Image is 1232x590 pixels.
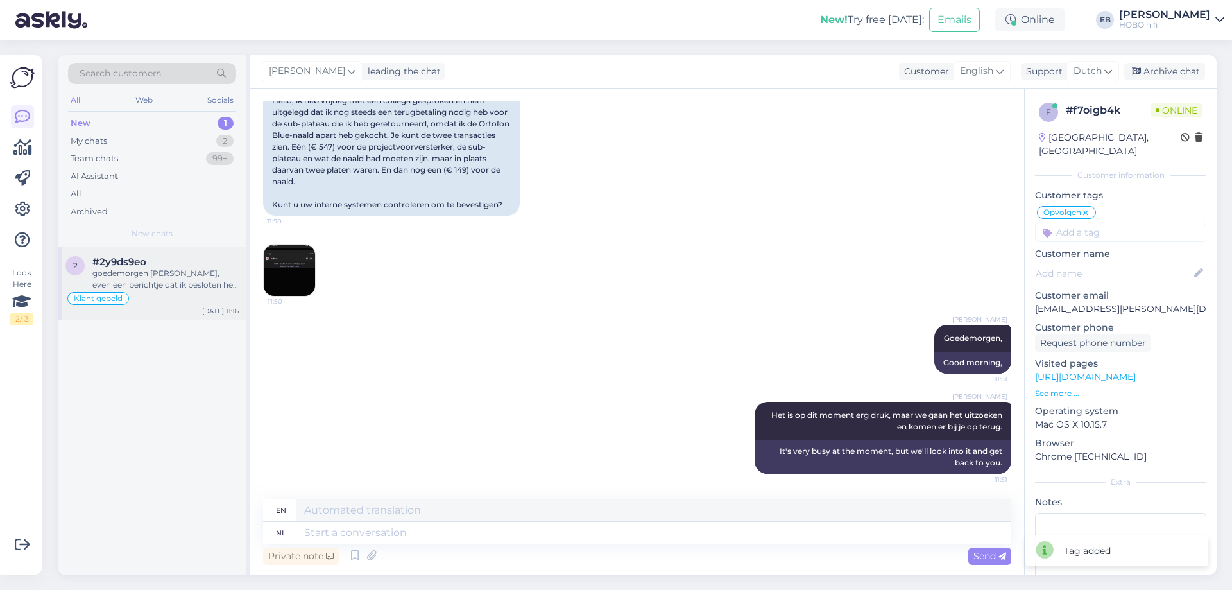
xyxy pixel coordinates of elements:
b: New! [820,13,848,26]
span: English [960,64,993,78]
a: [PERSON_NAME]HOBO hifi [1119,10,1224,30]
div: 1 [218,117,234,130]
div: Socials [205,92,236,108]
div: 2 [216,135,234,148]
span: f [1046,107,1051,117]
div: Good morning, [934,352,1011,374]
div: It's very busy at the moment, but we'll look into it and get back to you. [755,440,1011,474]
span: 11:50 [268,297,316,306]
div: [GEOGRAPHIC_DATA], [GEOGRAPHIC_DATA] [1039,131,1181,158]
span: Dutch [1074,64,1102,78]
div: Request phone number [1035,334,1151,352]
div: goedemorgen [PERSON_NAME], even een berichtje dat ik besloten heb na lang luisteren dat de subwoo... [92,268,239,291]
div: Extra [1035,476,1206,488]
div: New [71,117,90,130]
img: Attachment [264,245,315,296]
p: Operating system [1035,404,1206,418]
div: Customer [899,65,949,78]
div: Web [133,92,155,108]
input: Add name [1036,266,1192,281]
div: EB [1096,11,1114,29]
input: Add a tag [1035,223,1206,242]
div: HOBO hifi [1119,20,1210,30]
div: Support [1021,65,1063,78]
span: Goedemorgen, [944,333,1002,343]
span: 11:51 [959,474,1007,484]
div: nl [276,522,286,544]
div: Online [995,8,1065,31]
span: [PERSON_NAME] [952,315,1007,324]
p: Browser [1035,437,1206,450]
p: Visited pages [1035,357,1206,370]
div: Try free [DATE]: [820,12,924,28]
div: [PERSON_NAME] [1119,10,1210,20]
div: Team chats [71,152,118,165]
div: [DATE] 11:16 [202,306,239,316]
p: Customer tags [1035,189,1206,202]
p: [EMAIL_ADDRESS][PERSON_NAME][DOMAIN_NAME] [1035,302,1206,316]
div: Tag added [1064,544,1111,558]
p: Mac OS X 10.15.7 [1035,418,1206,431]
div: Archive chat [1124,63,1205,80]
div: leading the chat [363,65,441,78]
div: My chats [71,135,107,148]
div: 99+ [206,152,234,165]
a: [URL][DOMAIN_NAME] [1035,371,1136,383]
div: All [71,187,81,200]
span: [PERSON_NAME] [952,392,1007,401]
span: 2 [73,261,78,270]
div: Look Here [10,267,33,325]
img: Askly Logo [10,65,35,90]
p: Notes [1035,496,1206,509]
span: Klant gebeld [74,295,123,302]
p: Customer name [1035,247,1206,261]
div: Private note [263,548,339,565]
div: AI Assistant [71,170,118,183]
span: Send [973,550,1006,562]
p: See more ... [1035,388,1206,399]
span: Het is op dit moment erg druk, maar we gaan het uitzoeken en komen er bij je op terug. [771,410,1004,431]
div: Hallo, ik heb vrijdag met een collega gesproken en hem uitgelegd dat ik nog steeds een terugbetal... [263,90,520,216]
p: Customer phone [1035,321,1206,334]
span: Online [1151,103,1202,117]
span: Opvolgen [1043,209,1081,216]
div: 2 / 3 [10,313,33,325]
button: Emails [929,8,980,32]
span: 11:51 [959,374,1007,384]
span: Search customers [80,67,161,80]
span: New chats [132,228,173,239]
div: All [68,92,83,108]
p: Chrome [TECHNICAL_ID] [1035,450,1206,464]
span: [PERSON_NAME] [269,64,345,78]
div: Archived [71,205,108,218]
div: # f7oigb4k [1066,103,1151,118]
span: 11:50 [267,216,315,226]
div: en [276,499,286,521]
p: Customer email [1035,289,1206,302]
div: Customer information [1035,169,1206,181]
span: #2y9ds9eo [92,256,146,268]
